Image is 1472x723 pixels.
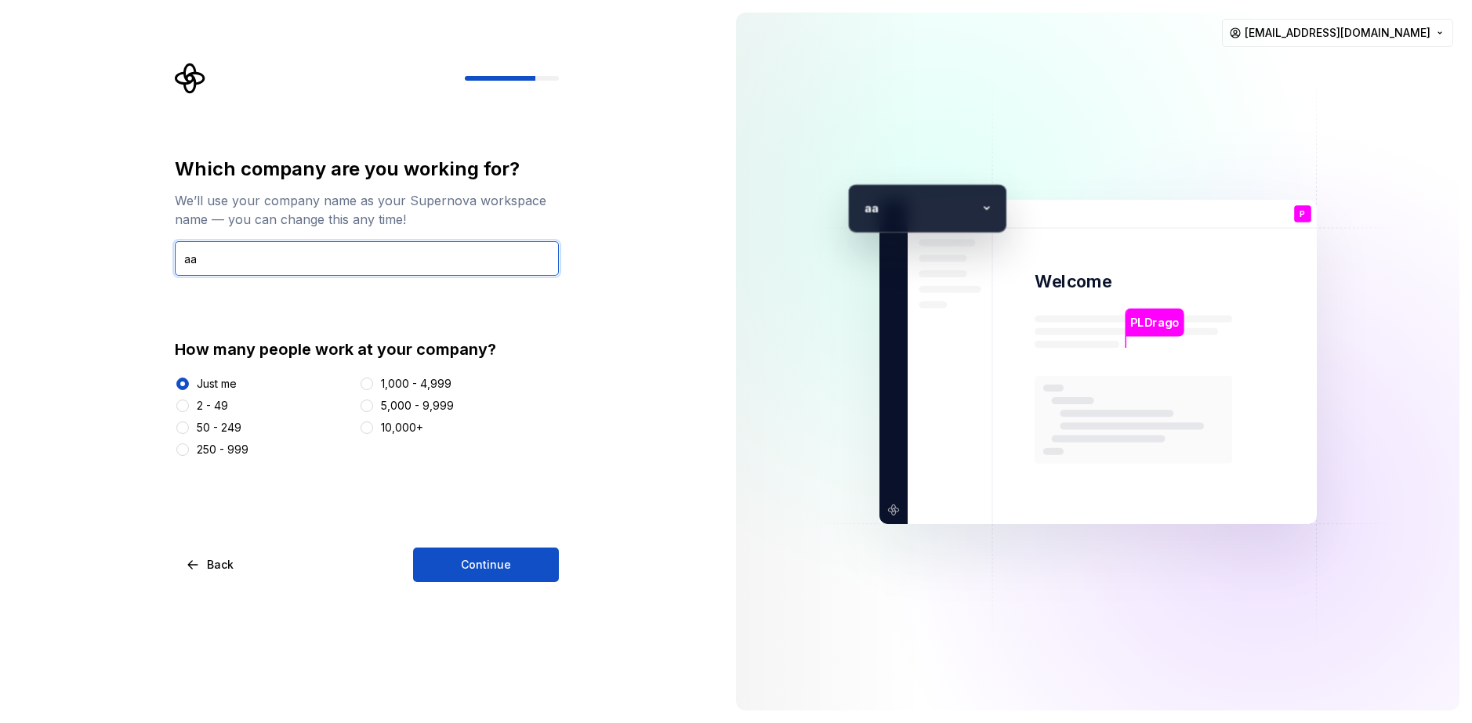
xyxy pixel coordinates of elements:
p: P [1300,209,1305,218]
button: Continue [413,548,559,582]
button: Back [175,548,247,582]
input: Company name [175,241,559,276]
span: [EMAIL_ADDRESS][DOMAIN_NAME] [1245,25,1430,41]
svg: Supernova Logo [175,63,206,94]
div: Which company are you working for? [175,157,559,182]
div: 1,000 - 4,999 [381,376,451,392]
div: 5,000 - 9,999 [381,398,454,414]
div: 2 - 49 [197,398,228,414]
p: a [871,198,974,218]
span: Continue [461,557,511,573]
div: 50 - 249 [197,420,241,436]
div: We’ll use your company name as your Supernova workspace name — you can change this any time! [175,191,559,229]
div: Just me [197,376,237,392]
p: a [856,198,871,218]
p: PLDrago [1130,313,1178,331]
div: 10,000+ [381,420,423,436]
p: Welcome [1035,270,1111,293]
span: Back [207,557,234,573]
div: How many people work at your company? [175,338,559,360]
button: [EMAIL_ADDRESS][DOMAIN_NAME] [1222,19,1453,47]
div: 250 - 999 [197,442,248,457]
